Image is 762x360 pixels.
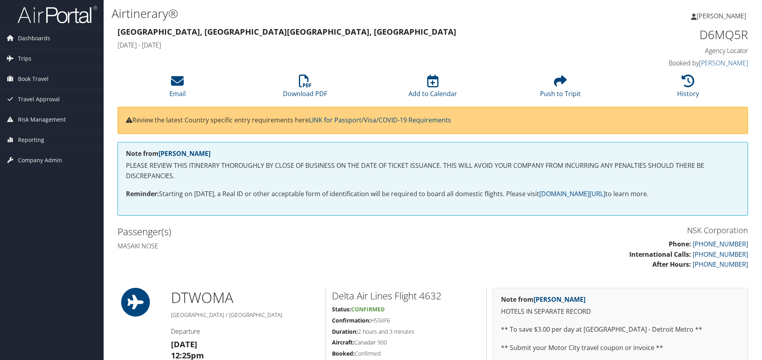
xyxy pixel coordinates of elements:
span: Confirmed [351,305,385,313]
strong: Note from [501,295,585,304]
strong: Note from [126,149,210,158]
h1: DTW OMA [171,288,320,308]
span: Travel Approval [18,89,60,109]
strong: International Calls: [629,250,691,259]
strong: [DATE] [171,339,197,350]
strong: After Hours: [652,260,691,269]
span: Reporting [18,130,44,150]
a: History [677,79,699,98]
a: [PERSON_NAME] [159,149,210,158]
a: Add to Calendar [408,79,457,98]
span: Dashboards [18,28,50,48]
a: [DOMAIN_NAME][URL] [539,189,605,198]
h4: Booked by [599,59,748,67]
h1: Airtinerary® [112,5,540,22]
a: Push to Tripit [540,79,581,98]
h1: D6MQ5R [599,26,748,43]
p: PLEASE REVIEW THIS ITINERARY THOROUGHLY BY CLOSE OF BUSINESS ON THE DATE OF TICKET ISSUANCE. THIS... [126,161,740,181]
h5: 2 hours and 3 minutes [332,328,480,336]
a: [PERSON_NAME] [534,295,585,304]
p: Review the latest Country specific entry requirements here [126,115,740,126]
strong: Phone: [669,240,691,248]
a: Email [169,79,186,98]
h2: Passenger(s) [118,225,427,238]
span: Company Admin [18,150,62,170]
h5: [GEOGRAPHIC_DATA] / [GEOGRAPHIC_DATA] [171,311,320,319]
strong: Booked: [332,350,355,357]
h3: NSK Corporation [439,225,748,236]
strong: Duration: [332,328,358,335]
p: ** To save $3.00 per day at [GEOGRAPHIC_DATA] - Detroit Metro ** [501,325,740,335]
span: Book Travel [18,69,49,89]
h5: Canadair 900 [332,338,480,346]
span: Risk Management [18,110,66,130]
h4: Departure [171,327,320,336]
a: [PHONE_NUMBER] [693,260,748,269]
a: [PERSON_NAME] [699,59,748,67]
p: HOTELS IN SEPARATE RECORD [501,307,740,317]
h4: [DATE] - [DATE] [118,41,587,49]
strong: Aircraft: [332,338,354,346]
strong: Status: [332,305,351,313]
img: airportal-logo.png [18,5,97,24]
h4: Masaki Nose [118,242,427,250]
a: Download PDF [283,79,327,98]
a: LINK for Passport/Visa/COVID-19 Requirements [309,116,451,124]
p: ** Submit your Motor City travel coupon or invoice ** [501,343,740,353]
strong: [GEOGRAPHIC_DATA], [GEOGRAPHIC_DATA] [GEOGRAPHIC_DATA], [GEOGRAPHIC_DATA] [118,26,456,37]
span: [PERSON_NAME] [697,12,746,20]
a: [PHONE_NUMBER] [693,250,748,259]
h5: Confirmed [332,350,480,358]
span: Trips [18,49,31,69]
h4: Agency Locator [599,46,748,55]
a: [PHONE_NUMBER] [693,240,748,248]
h2: Delta Air Lines Flight 4632 [332,289,480,303]
a: [PERSON_NAME] [691,4,754,28]
strong: Confirmation: [332,317,371,324]
p: Starting on [DATE], a Real ID or other acceptable form of identification will be required to boar... [126,189,740,199]
strong: Reminder: [126,189,159,198]
h5: HS5XF6 [332,317,480,325]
